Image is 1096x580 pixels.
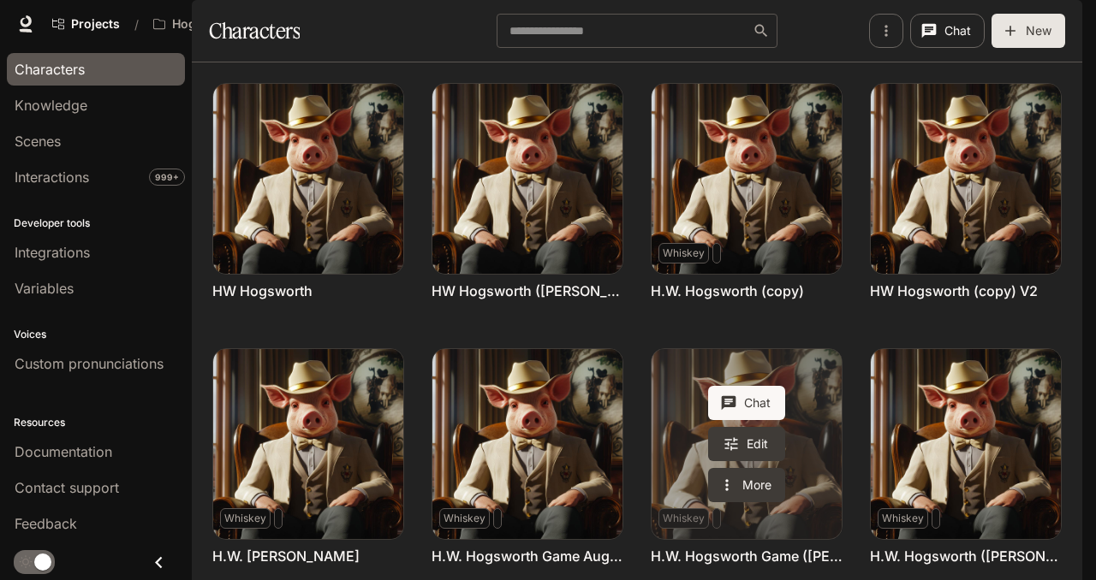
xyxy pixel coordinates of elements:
[209,14,300,48] h1: Characters
[708,427,785,461] a: Edit H.W. Hogsworth Game (Valeria)
[71,17,120,32] span: Projects
[652,84,842,274] img: H.W. Hogsworth (copy)
[708,386,785,420] button: Chat with H.W. Hogsworth Game (Valeria)
[871,349,1061,539] img: H.W. Hogsworth (Valeria at Inworld)
[432,84,622,274] img: HW Hogsworth (basak)
[651,281,804,300] a: H.W. Hogsworth (copy)
[432,281,623,300] a: HW Hogsworth ([PERSON_NAME])
[212,547,360,565] a: H.W. [PERSON_NAME]
[910,14,985,48] button: Chat
[992,14,1065,48] button: New
[213,349,403,539] img: H.W. Hogsworth Daniel
[708,468,785,502] button: More actions
[432,349,622,539] img: H.W. Hogsworth Game Aug_29
[870,281,1038,300] a: HW Hogsworth (copy) V2
[128,15,146,33] div: /
[172,17,238,32] p: Hogsworth
[212,281,313,300] a: HW Hogsworth
[213,84,403,274] img: HW Hogsworth
[870,547,1062,565] a: H.W. Hogsworth ([PERSON_NAME] at [GEOGRAPHIC_DATA])
[652,349,842,539] a: H.W. Hogsworth Game (Valeria)
[432,547,623,565] a: H.W. Hogsworth Game Aug_29
[45,7,128,41] a: Go to projects
[871,84,1061,274] img: HW Hogsworth (copy) V2
[146,7,265,41] button: Open workspace menu
[651,547,843,565] a: H.W. Hogsworth Game ([PERSON_NAME])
